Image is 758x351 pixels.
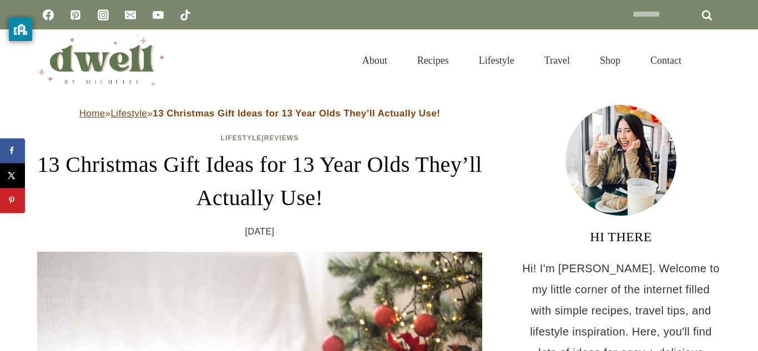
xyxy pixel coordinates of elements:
span: » » [79,108,441,119]
a: YouTube [147,4,169,26]
img: DWELL by michelle [37,35,165,86]
a: Travel [529,41,585,80]
a: Facebook [37,4,59,26]
a: Contact [635,41,696,80]
strong: 13 Christmas Gift Ideas for 13 Year Olds They’ll Actually Use! [153,108,440,119]
nav: Primary Navigation [347,41,696,80]
a: Lifestyle [221,134,262,142]
a: Email [119,4,142,26]
a: Home [79,108,105,119]
time: [DATE] [245,223,275,240]
h3: HI THERE [521,227,721,247]
a: Lifestyle [110,108,147,119]
a: Lifestyle [464,41,529,80]
a: TikTok [174,4,196,26]
button: privacy banner [9,18,32,41]
a: Instagram [92,4,114,26]
a: Reviews [264,134,299,142]
h1: 13 Christmas Gift Ideas for 13 Year Olds They’ll Actually Use! [37,148,482,215]
span: | [221,134,299,142]
a: About [347,41,402,80]
a: Shop [585,41,635,80]
button: View Search Form [702,51,721,70]
a: Recipes [402,41,464,80]
a: Pinterest [64,4,87,26]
